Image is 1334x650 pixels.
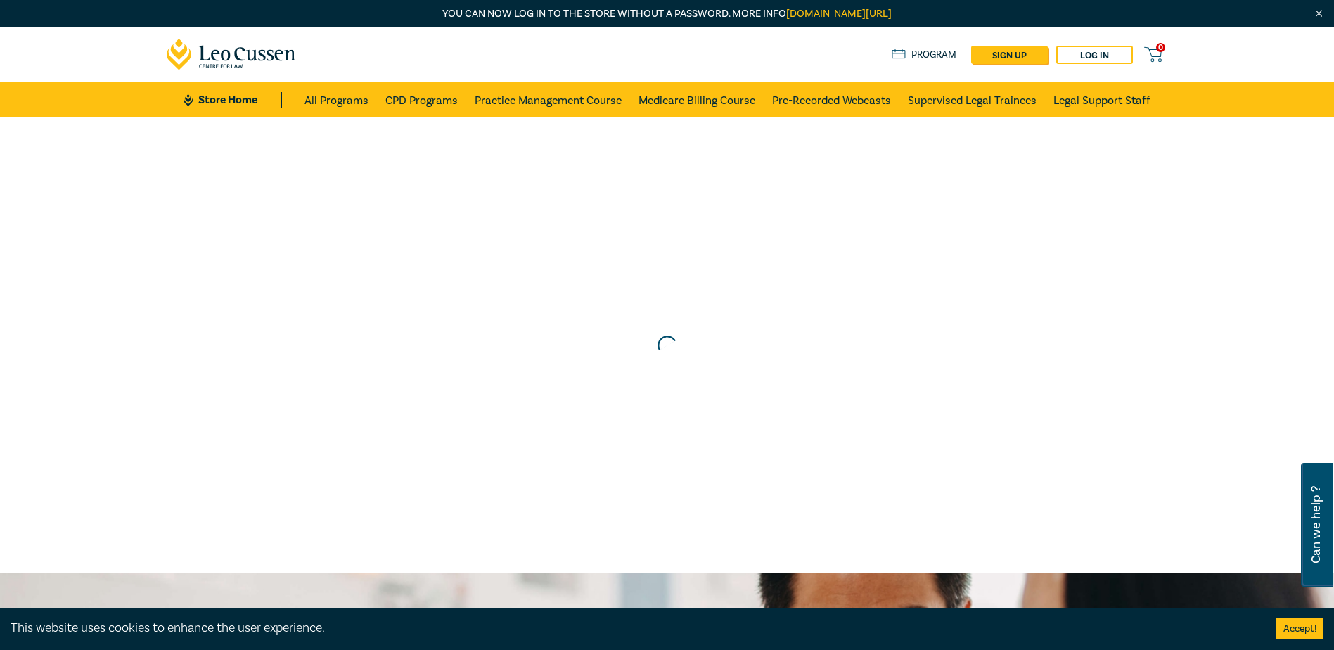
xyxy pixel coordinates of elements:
[639,82,755,117] a: Medicare Billing Course
[908,82,1037,117] a: Supervised Legal Trainees
[1276,618,1323,639] button: Accept cookies
[184,92,281,108] a: Store Home
[1313,8,1325,20] img: Close
[385,82,458,117] a: CPD Programs
[475,82,622,117] a: Practice Management Course
[11,619,1255,637] div: This website uses cookies to enhance the user experience.
[772,82,891,117] a: Pre-Recorded Webcasts
[1053,82,1150,117] a: Legal Support Staff
[167,6,1168,22] p: You can now log in to the store without a password. More info
[1156,43,1165,52] span: 0
[1309,471,1323,578] span: Can we help ?
[786,7,892,20] a: [DOMAIN_NAME][URL]
[971,46,1048,64] a: sign up
[304,82,368,117] a: All Programs
[892,47,957,63] a: Program
[1056,46,1133,64] a: Log in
